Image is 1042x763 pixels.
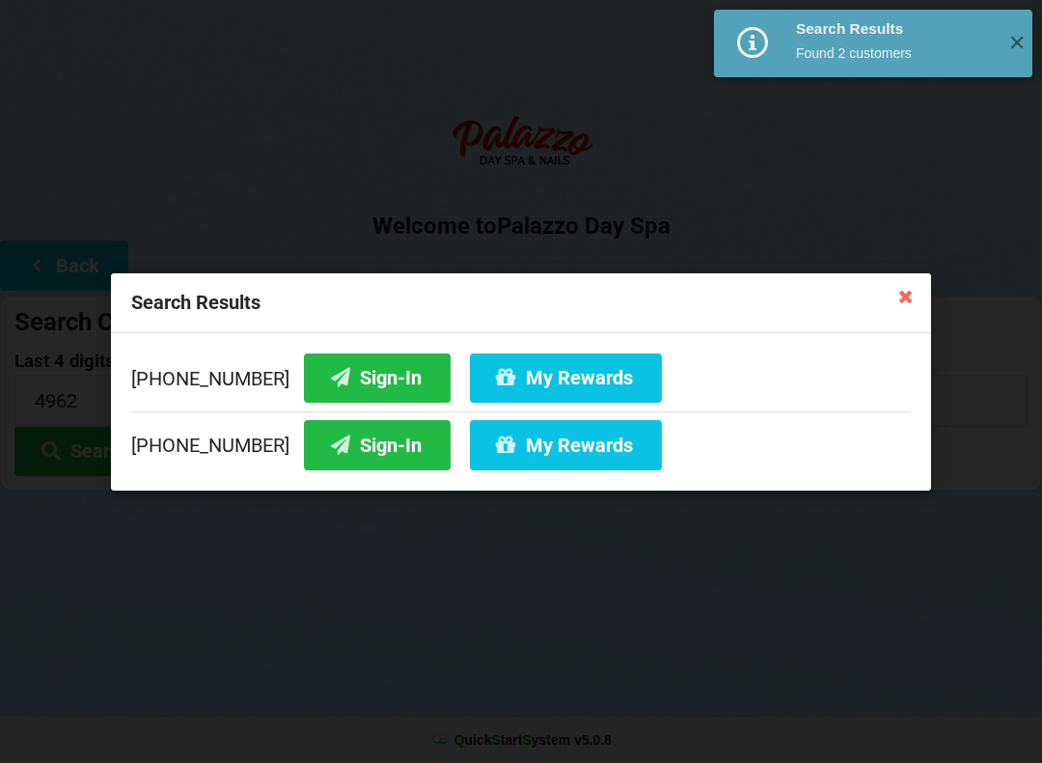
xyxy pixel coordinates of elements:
div: [PHONE_NUMBER] [131,410,911,469]
div: Found 2 customers [796,43,994,63]
div: Search Results [796,19,994,39]
div: [PHONE_NUMBER] [131,353,911,410]
button: My Rewards [470,353,662,402]
button: Sign-In [304,353,451,402]
button: My Rewards [470,420,662,469]
div: Search Results [111,273,931,333]
button: Sign-In [304,420,451,469]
